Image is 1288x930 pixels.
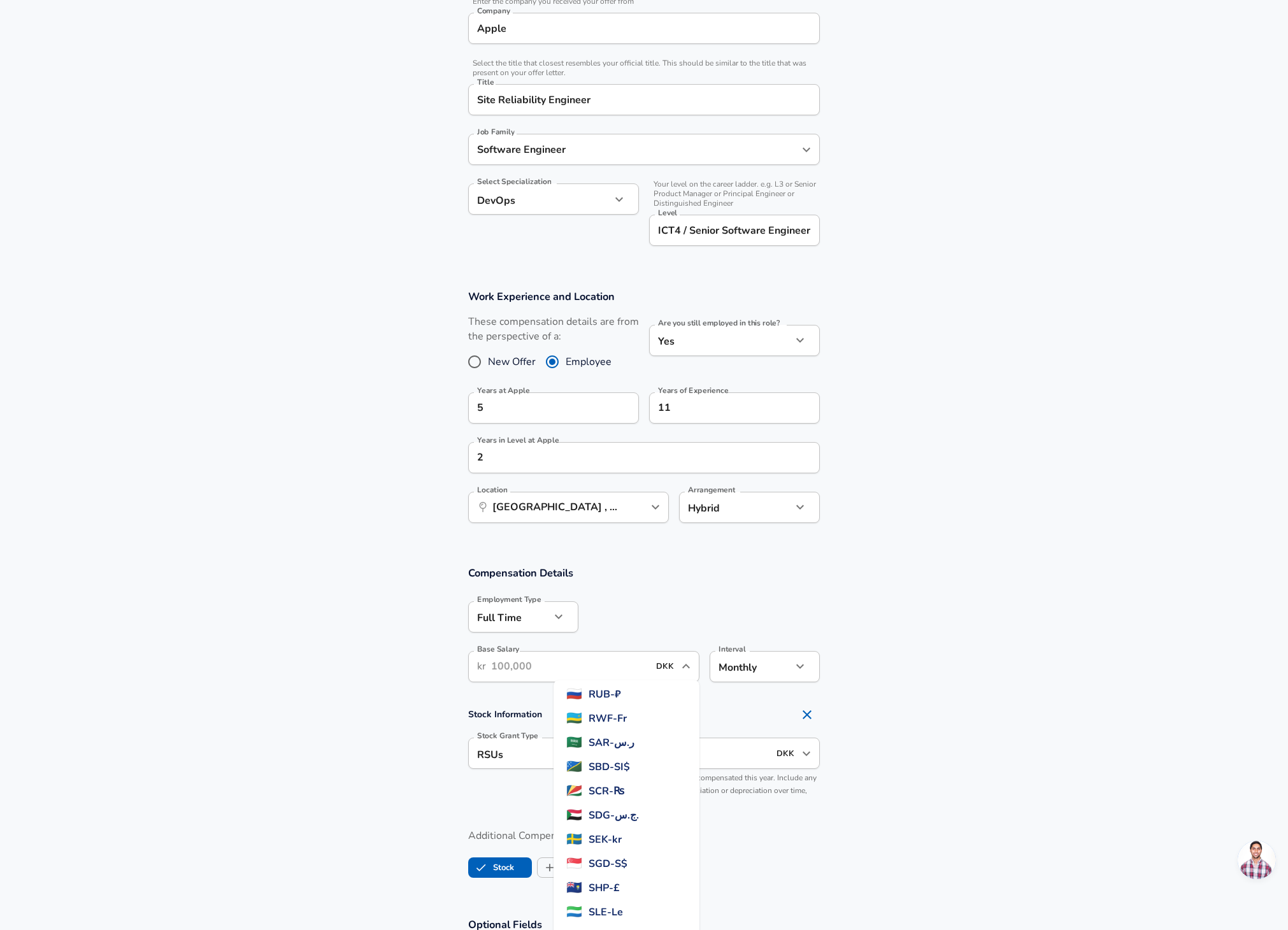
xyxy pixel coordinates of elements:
input: Google [474,18,814,38]
input: Software Engineer [474,90,814,110]
button: Open [798,141,815,159]
label: Are you still employed in this role? [658,319,780,327]
h3: Compensation Details [468,566,820,580]
span: 🇸🇭 [566,878,582,898]
span: 🇸🇪 [566,830,582,849]
span: SDG - ج.س. [589,808,639,823]
label: These compensation details are from the perspective of a: [468,315,639,344]
button: Close [677,657,695,675]
h4: Stock Information [468,702,820,727]
span: RWF - Fr [589,711,627,726]
span: 🇷🇺 [566,685,582,704]
span: Employee [566,354,612,369]
span: 🇸🇱 [566,903,582,922]
label: Additional Compensation [468,826,820,847]
div: Open chat [1238,841,1276,879]
div: Monthly [710,651,792,682]
label: Arrangement [688,486,735,494]
button: Open [798,745,815,762]
input: L3 [655,220,814,240]
label: Years of Experience [658,387,728,394]
label: Bonus [538,855,586,880]
input: USD [773,743,798,763]
span: How much in stock will you be compensated this year. Include any overlapping stock grants, apprec... [589,773,817,808]
div: Full Time [468,601,550,633]
label: Years in Level at Apple [477,436,559,444]
span: SGD - S$ [589,856,627,871]
label: Stock Grant Type [477,732,538,740]
label: Interval [719,645,746,653]
label: Company [477,7,510,15]
input: 7 [649,392,792,424]
span: 🇸🇧 [566,757,582,776]
span: Stock [469,855,493,880]
div: RSUs [468,738,550,769]
button: StockStock [468,857,532,878]
input: 100,000 [491,651,648,682]
label: Location [477,486,507,494]
span: RUB - ₽ [589,687,621,702]
label: Level [658,209,677,217]
label: Base Salary [477,645,519,653]
label: Stock [469,855,514,880]
span: 🇸🇩 [566,806,582,825]
span: SAR - ر.س [589,735,634,750]
button: BonusBonus [537,857,604,878]
span: 🇸🇨 [566,782,582,801]
span: SCR - ₨ [589,783,624,799]
div: Yes [649,325,792,356]
div: Hybrid [679,492,773,523]
button: Open [647,498,664,516]
label: Employment Type [477,596,541,603]
span: SBD - SI$ [589,759,630,775]
input: 0 [468,392,611,424]
input: 1 [468,442,792,473]
span: SLE - Le [589,905,623,920]
span: New Offer [488,354,536,369]
span: Your level on the career ladder. e.g. L3 or Senior Product Manager or Principal Engineer or Disti... [649,180,820,208]
h3: Work Experience and Location [468,289,820,304]
span: 🇸🇬 [566,854,582,873]
span: Bonus [538,855,562,880]
span: Select the title that closest resembles your official title. This should be similar to the title ... [468,59,820,78]
span: 🇸🇦 [566,733,582,752]
label: Years at Apple [477,387,530,394]
span: 🇷🇼 [566,709,582,728]
label: Title [477,78,494,86]
input: Software Engineer [474,139,795,159]
input: USD [652,657,678,676]
label: Job Family [477,128,515,136]
button: Remove Section [794,702,820,727]
span: SEK - kr [589,832,622,847]
div: DevOps [468,183,611,215]
label: Select Specialization [477,178,551,185]
span: SHP - £ [589,880,620,896]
